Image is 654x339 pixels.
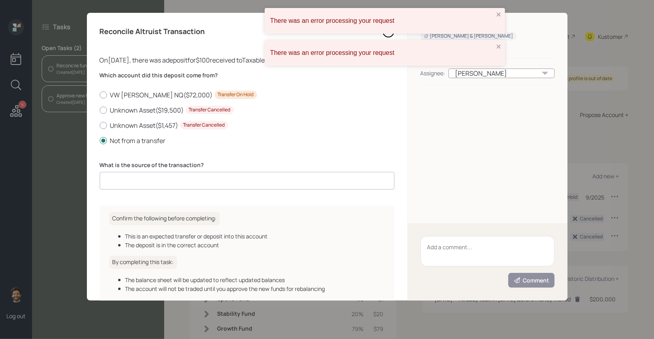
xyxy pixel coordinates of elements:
div: The deposit is in the correct account [125,241,385,249]
div: This is an expected transfer or deposit into this account [125,232,385,240]
label: Not from a transfer [100,136,394,145]
div: The balance sheet will be updated to reflect updated balances [125,276,385,284]
div: [PERSON_NAME] & [PERSON_NAME] [424,33,513,40]
label: Which account did this deposit come from? [100,71,394,79]
label: VW [PERSON_NAME] NQ ( $72,000 ) [100,91,394,99]
button: close [496,11,502,19]
div: The account will not be traded until you approve the new funds for rebalancing [125,285,385,293]
label: Unknown Asset ( $1,457 ) [100,121,394,130]
button: Comment [508,273,555,288]
div: There was an error processing your request [270,49,494,56]
div: Transfer Cancelled [189,107,231,113]
label: What is the source of the transaction? [100,161,394,169]
div: Transfer On Hold [218,91,254,98]
div: Assignee: [421,69,445,77]
div: There was an error processing your request [270,17,494,24]
button: close [496,43,502,51]
label: Unknown Asset ( $19,500 ) [100,106,394,115]
h4: Reconcile Altruist Transaction [100,27,205,36]
h6: By completing this task: [109,256,177,269]
div: On [DATE] , there was a deposit for $100 received to Taxable . [100,55,394,65]
div: [PERSON_NAME] [449,69,555,78]
h6: Confirm the following before completing: [109,212,220,225]
div: Transfer Cancelled [183,122,225,129]
div: Comment [513,276,549,285]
